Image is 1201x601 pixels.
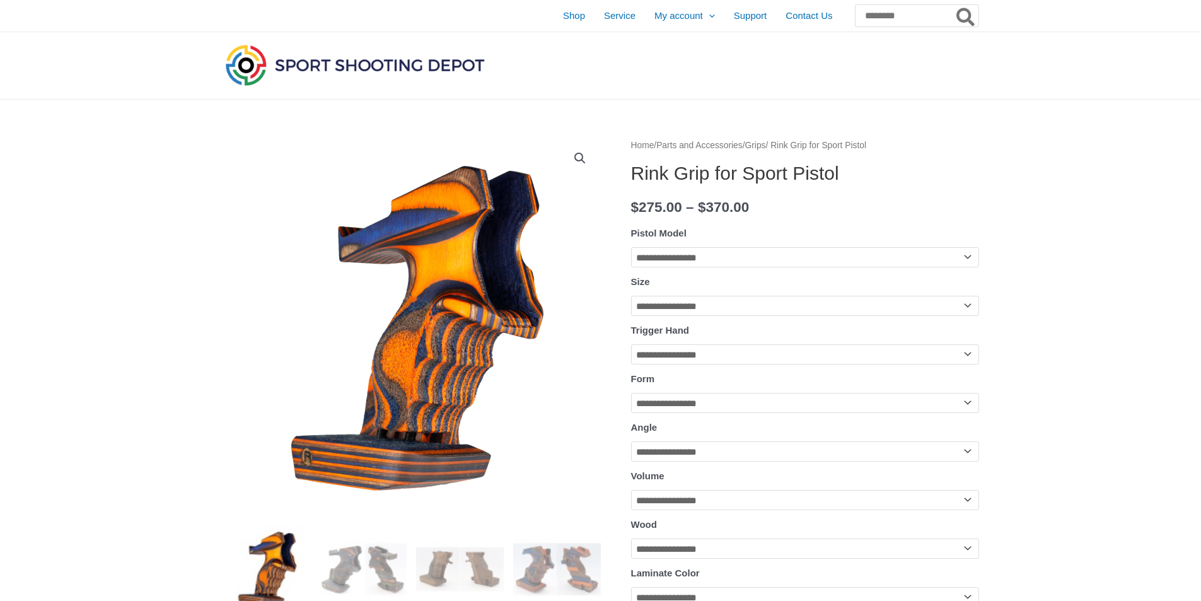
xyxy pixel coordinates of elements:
span: – [686,199,694,215]
label: Trigger Hand [631,325,690,336]
h1: Rink Grip for Sport Pistol [631,162,979,185]
a: Parts and Accessories [656,141,743,150]
label: Form [631,373,655,384]
a: Grips [745,141,766,150]
img: Sport Shooting Depot [223,42,487,88]
img: Rink Grip for Sport Pistol [223,137,601,516]
bdi: 370.00 [698,199,749,215]
a: Home [631,141,654,150]
label: Wood [631,519,657,530]
label: Angle [631,422,658,433]
label: Laminate Color [631,568,700,578]
a: View full-screen image gallery [569,147,591,170]
nav: Breadcrumb [631,137,979,154]
button: Search [954,5,978,26]
bdi: 275.00 [631,199,682,215]
label: Volume [631,470,664,481]
span: $ [698,199,706,215]
span: $ [631,199,639,215]
label: Size [631,276,650,287]
label: Pistol Model [631,228,687,238]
